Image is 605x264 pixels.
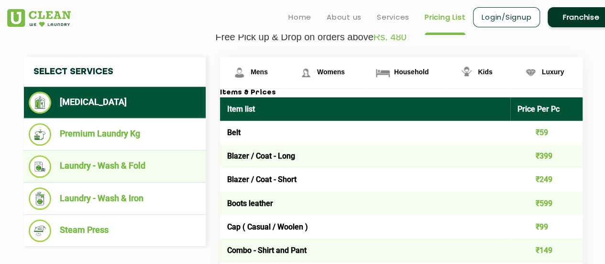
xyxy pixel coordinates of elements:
[510,121,583,144] td: ₹59
[220,121,510,144] td: Belt
[542,68,564,76] span: Luxury
[510,97,583,121] th: Price Per Pc
[288,11,311,23] a: Home
[425,11,465,23] a: Pricing List
[510,192,583,215] td: ₹599
[220,215,510,239] td: Cap ( Casual / Woolen )
[29,187,51,210] img: Laundry - Wash & Iron
[374,64,391,81] img: Household
[29,123,201,146] li: Premium Laundry Kg
[220,89,583,97] h3: Items & Prices
[473,7,540,27] a: Login/Signup
[24,57,206,87] h4: Select Services
[297,64,314,81] img: Womens
[231,64,248,81] img: Mens
[29,219,51,242] img: Steam Press
[478,68,492,76] span: Kids
[29,92,201,114] li: [MEDICAL_DATA]
[251,68,268,76] span: Mens
[522,64,539,81] img: Luxury
[510,239,583,262] td: ₹149
[220,239,510,262] td: Combo - Shirt and Pant
[374,32,407,42] span: Rs. 480
[220,97,510,121] th: Item list
[510,168,583,191] td: ₹249
[510,215,583,239] td: ₹99
[510,144,583,168] td: ₹399
[220,168,510,191] td: Blazer / Coat - Short
[7,9,71,27] img: UClean Laundry and Dry Cleaning
[220,144,510,168] td: Blazer / Coat - Long
[29,155,201,178] li: Laundry - Wash & Fold
[220,192,510,215] td: Boots leather
[458,64,475,81] img: Kids
[377,11,409,23] a: Services
[29,219,201,242] li: Steam Press
[29,155,51,178] img: Laundry - Wash & Fold
[29,92,51,114] img: Dry Cleaning
[29,187,201,210] li: Laundry - Wash & Iron
[317,68,345,76] span: Womens
[29,123,51,146] img: Premium Laundry Kg
[394,68,429,76] span: Household
[327,11,362,23] a: About us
